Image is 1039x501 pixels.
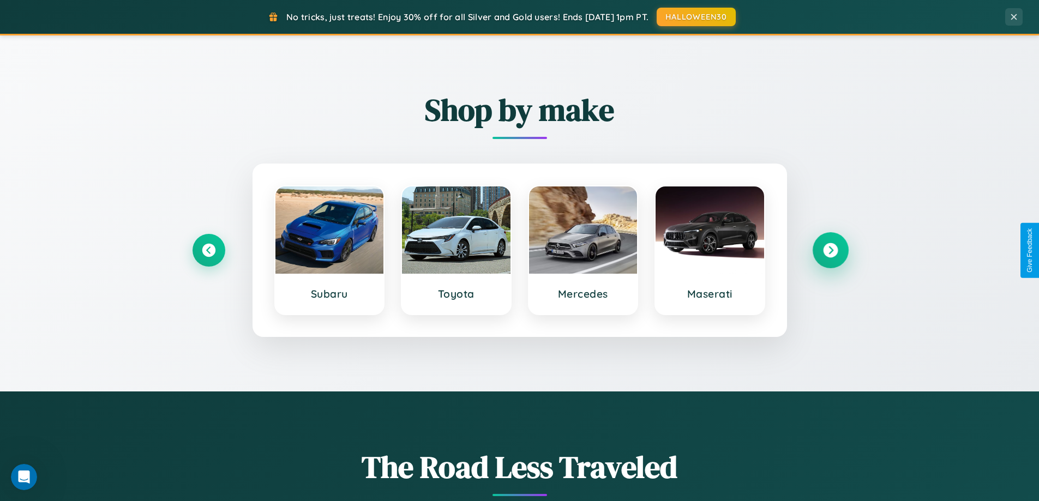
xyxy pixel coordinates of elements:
[286,287,373,300] h3: Subaru
[11,464,37,490] iframe: Intercom live chat
[657,8,736,26] button: HALLOWEEN30
[540,287,627,300] h3: Mercedes
[666,287,753,300] h3: Maserati
[193,89,847,131] h2: Shop by make
[1026,228,1034,273] div: Give Feedback
[286,11,648,22] span: No tricks, just treats! Enjoy 30% off for all Silver and Gold users! Ends [DATE] 1pm PT.
[413,287,500,300] h3: Toyota
[193,446,847,488] h1: The Road Less Traveled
